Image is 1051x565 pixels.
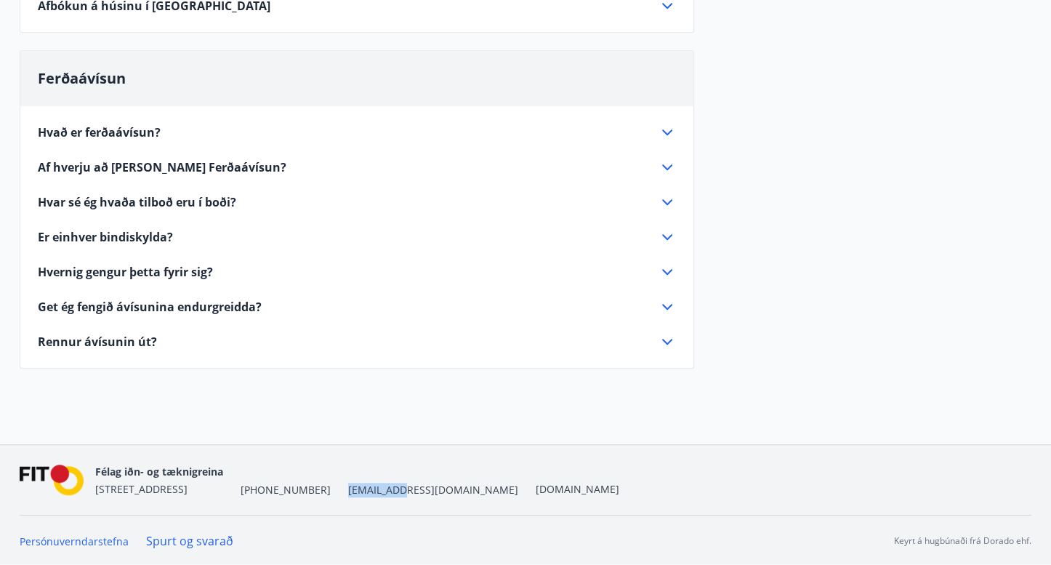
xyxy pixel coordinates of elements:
[20,534,129,548] a: Persónuverndarstefna
[241,483,331,497] span: [PHONE_NUMBER]
[38,124,161,140] span: Hvað er ferðaávísun?
[38,264,213,280] span: Hvernig gengur þetta fyrir sig?
[95,482,188,496] span: [STREET_ADDRESS]
[38,194,236,210] span: Hvar sé ég hvaða tilboð eru í boði?
[20,465,84,496] img: FPQVkF9lTnNbbaRSFyT17YYeljoOGk5m51IhT0bO.png
[38,229,173,245] span: Er einhver bindiskylda?
[38,298,676,316] div: Get ég fengið ávísunina endurgreidda?
[348,483,518,497] span: [EMAIL_ADDRESS][DOMAIN_NAME]
[894,534,1031,548] p: Keyrt á hugbúnaði frá Dorado ehf.
[38,159,676,176] div: Af hverju að [PERSON_NAME] Ferðaávísun?
[38,299,262,315] span: Get ég fengið ávísunina endurgreidda?
[536,482,619,496] a: [DOMAIN_NAME]
[146,533,233,549] a: Spurt og svarað
[38,334,157,350] span: Rennur ávísunin út?
[38,193,676,211] div: Hvar sé ég hvaða tilboð eru í boði?
[38,263,676,281] div: Hvernig gengur þetta fyrir sig?
[38,68,126,88] span: Ferðaávísun
[38,228,676,246] div: Er einhver bindiskylda?
[38,159,286,175] span: Af hverju að [PERSON_NAME] Ferðaávísun?
[38,124,676,141] div: Hvað er ferðaávísun?
[95,465,223,478] span: Félag iðn- og tæknigreina
[38,333,676,350] div: Rennur ávísunin út?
